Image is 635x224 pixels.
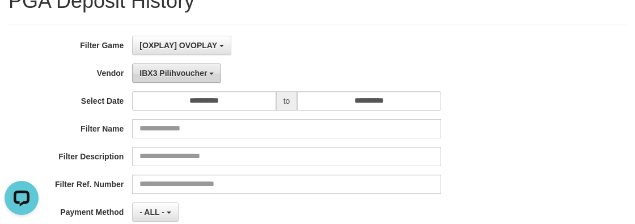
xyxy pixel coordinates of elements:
button: [OXPLAY] OVOPLAY [132,36,231,55]
span: IBX3 Pilihvoucher [139,69,207,78]
button: Open LiveChat chat widget [5,5,39,39]
span: to [276,91,298,111]
button: - ALL - [132,202,178,222]
button: IBX3 Pilihvoucher [132,64,221,83]
span: [OXPLAY] OVOPLAY [139,41,217,50]
span: - ALL - [139,208,164,217]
